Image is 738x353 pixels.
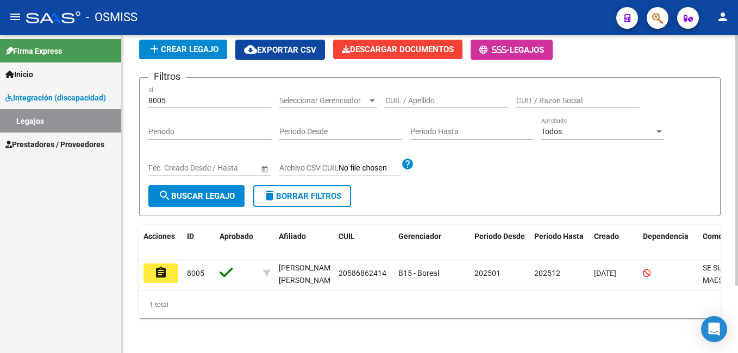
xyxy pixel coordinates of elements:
span: Crear Legajo [148,45,218,54]
span: Todos [541,127,562,136]
span: Seleccionar Gerenciador [279,96,367,105]
h3: Filtros [148,69,186,84]
span: Gerenciador [398,232,441,241]
mat-icon: search [158,189,171,202]
mat-icon: cloud_download [244,43,257,56]
mat-icon: delete [263,189,276,202]
button: Crear Legajo [139,40,227,59]
span: B15 - Boreal [398,269,439,278]
datatable-header-cell: ID [183,225,215,261]
mat-icon: add [148,42,161,55]
datatable-header-cell: Periodo Hasta [530,225,590,261]
span: [DATE] [594,269,616,278]
span: Dependencia [643,232,689,241]
span: 202501 [474,269,501,278]
span: Periodo Hasta [534,232,584,241]
div: Open Intercom Messenger [701,316,727,342]
button: Exportar CSV [235,40,325,60]
input: Fecha fin [197,163,251,173]
span: Integración (discapacidad) [5,92,106,104]
span: Legajos [510,45,544,55]
span: Acciones [143,232,175,241]
span: Inicio [5,68,33,80]
span: Firma Express [5,45,62,57]
span: Archivo CSV CUIL [279,163,339,172]
input: Fecha inicio [148,163,188,173]
mat-icon: person [716,10,729,23]
span: Exportar CSV [244,45,316,55]
datatable-header-cell: CUIL [334,225,394,261]
span: Aprobado [220,232,253,241]
span: CUIL [339,232,355,241]
button: Descargar Documentos [333,40,462,59]
div: 1 total [139,291,721,318]
button: Buscar Legajo [148,185,245,207]
span: - OSMISS [86,5,137,29]
span: Descargar Documentos [342,45,454,54]
datatable-header-cell: Gerenciador [394,225,470,261]
datatable-header-cell: Periodo Desde [470,225,530,261]
span: Afiliado [279,232,306,241]
mat-icon: menu [9,10,22,23]
mat-icon: assignment [154,266,167,279]
datatable-header-cell: Dependencia [639,225,698,261]
datatable-header-cell: Creado [590,225,639,261]
span: 20586862414 [339,269,386,278]
button: Borrar Filtros [253,185,351,207]
span: Creado [594,232,619,241]
span: - [479,45,510,55]
mat-icon: help [401,157,414,171]
datatable-header-cell: Afiliado [274,225,334,261]
button: -Legajos [471,40,553,60]
span: ID [187,232,194,241]
span: Borrar Filtros [263,191,341,201]
span: Buscar Legajo [158,191,235,201]
button: Open calendar [259,163,270,174]
div: [PERSON_NAME] [PERSON_NAME] [279,262,337,287]
input: Archivo CSV CUIL [339,163,401,173]
span: 8005 [187,269,204,278]
datatable-header-cell: Acciones [139,225,183,261]
datatable-header-cell: Aprobado [215,225,259,261]
span: Periodo Desde [474,232,525,241]
span: 202512 [534,269,560,278]
span: Prestadores / Proveedores [5,138,104,150]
